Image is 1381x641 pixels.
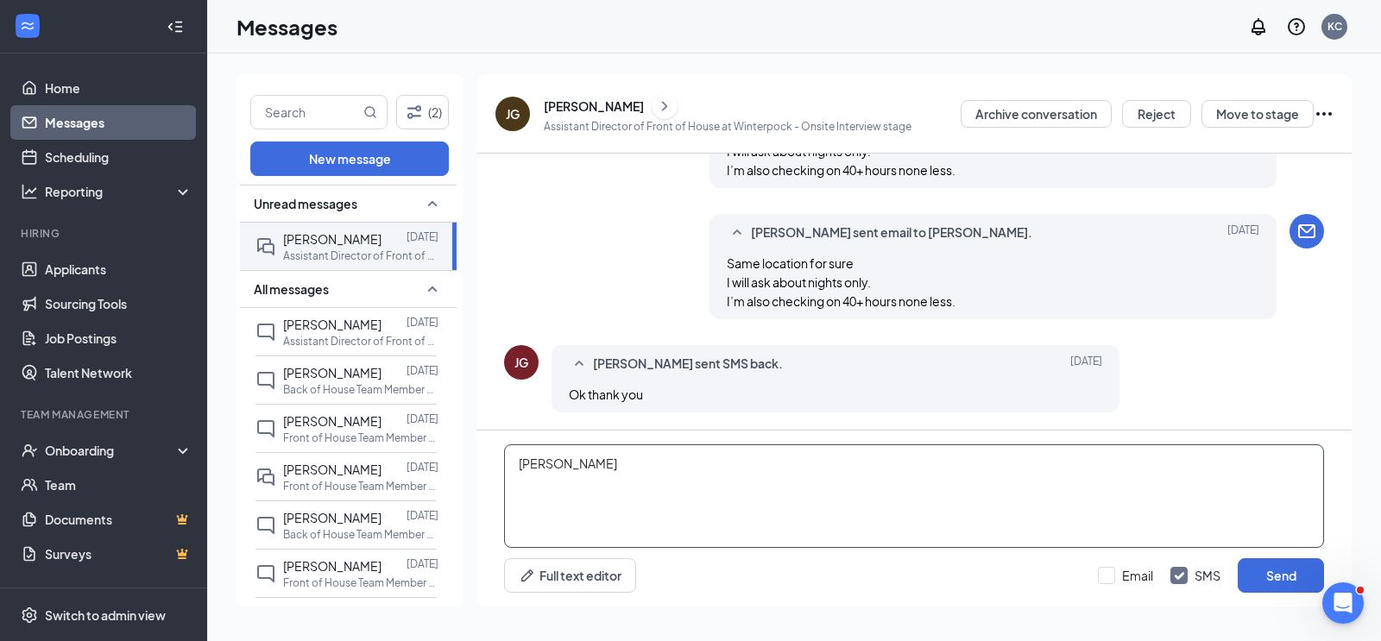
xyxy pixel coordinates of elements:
a: SurveysCrown [45,537,192,571]
input: Search [251,96,360,129]
span: [PERSON_NAME] sent email to [PERSON_NAME]. [751,223,1032,243]
span: [PERSON_NAME] [283,231,382,247]
div: Switch to admin view [45,606,166,624]
span: Ok thank you [569,386,643,402]
svg: ChatInactive [255,370,276,391]
a: Team [45,468,192,502]
svg: Collapse [167,18,184,35]
span: [PERSON_NAME] [283,462,382,477]
svg: Filter [404,102,425,123]
svg: Notifications [1248,16,1269,37]
iframe: Intercom live chat [1322,582,1364,624]
svg: ChevronRight [656,96,673,116]
svg: SmallChevronUp [422,279,443,299]
span: [PERSON_NAME] [283,413,382,429]
p: [DATE] [407,412,438,426]
p: [DATE] [407,556,438,571]
div: Hiring [21,226,189,241]
div: KC [1327,19,1342,34]
button: Move to stage [1201,100,1314,128]
a: Talent Network [45,355,192,390]
a: Home [45,71,192,105]
h1: Messages [236,12,337,41]
a: Applicants [45,252,192,286]
button: Filter (2) [396,95,449,129]
svg: ChatInactive [255,418,276,439]
div: Onboarding [45,442,178,459]
svg: Settings [21,606,38,624]
p: [DATE] [407,508,438,523]
span: All messages [254,280,329,298]
span: [DATE] [1070,354,1102,374]
p: [DATE] [407,605,438,619]
svg: Ellipses [1314,104,1334,124]
span: Same location for sure I will ask about nights only. I’m also checking on 40+ hours none less. [727,255,955,309]
p: [DATE] [407,460,438,474]
button: Full text editorPen [504,558,636,593]
svg: Email [1296,221,1317,242]
svg: ChatInactive [255,515,276,536]
button: Send [1238,558,1324,593]
a: Messages [45,105,192,140]
svg: Analysis [21,183,38,200]
svg: DoubleChat [255,467,276,487]
a: Sourcing Tools [45,286,192,321]
a: Scheduling [45,140,192,174]
div: Reporting [45,183,193,200]
textarea: [PERSON_NAME] [504,444,1324,548]
p: Back of House Team Member at [DEMOGRAPHIC_DATA]-fil-A Winterpock at [GEOGRAPHIC_DATA] [283,527,438,542]
span: [PERSON_NAME] [283,365,382,380]
div: [PERSON_NAME] [544,97,644,115]
p: [DATE] [407,229,438,244]
svg: Pen [519,567,536,584]
svg: SmallChevronUp [422,193,443,214]
p: Assistant Director of Front of House at [GEOGRAPHIC_DATA] [283,334,438,349]
a: DocumentsCrown [45,502,192,537]
span: Unread messages [254,195,357,212]
button: Archive conversation [961,100,1112,128]
p: [DATE] [407,363,438,378]
p: Assistant Director of Front of House at [GEOGRAPHIC_DATA] [283,248,438,263]
p: [DATE] [407,315,438,330]
span: [DATE] [1227,223,1259,243]
p: Front of House Team Member at [DEMOGRAPHIC_DATA]-fil-A Winterpock at [GEOGRAPHIC_DATA] [283,430,438,445]
svg: WorkstreamLogo [19,17,36,35]
div: JG [506,105,520,123]
div: JG [514,354,528,371]
p: Assistant Director of Front of House at Winterpock - Onsite Interview stage [544,119,911,134]
svg: ChatInactive [255,322,276,342]
span: [PERSON_NAME] [283,510,382,525]
span: [PERSON_NAME] [283,317,382,332]
span: [PERSON_NAME] [283,558,382,574]
svg: QuestionInfo [1286,16,1307,37]
button: New message [250,141,449,176]
svg: ChatInactive [255,563,276,584]
span: [PERSON_NAME] sent SMS back. [593,354,783,374]
div: Team Management [21,407,189,422]
button: ChevronRight [652,93,678,119]
p: Front of House Team Member at [DEMOGRAPHIC_DATA]-fil-A Winterpock at [GEOGRAPHIC_DATA] [283,479,438,493]
svg: SmallChevronUp [727,223,747,243]
svg: MagnifyingGlass [363,105,377,119]
p: Back of House Team Member at [DEMOGRAPHIC_DATA]-fil-A Winterpock at [GEOGRAPHIC_DATA] [283,382,438,397]
a: Job Postings [45,321,192,355]
svg: UserCheck [21,442,38,459]
p: Front of House Team Member at [DEMOGRAPHIC_DATA]-fil-A Winterpock at [GEOGRAPHIC_DATA] [283,575,438,590]
svg: DoubleChat [255,236,276,257]
button: Reject [1122,100,1191,128]
svg: SmallChevronUp [569,354,590,374]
